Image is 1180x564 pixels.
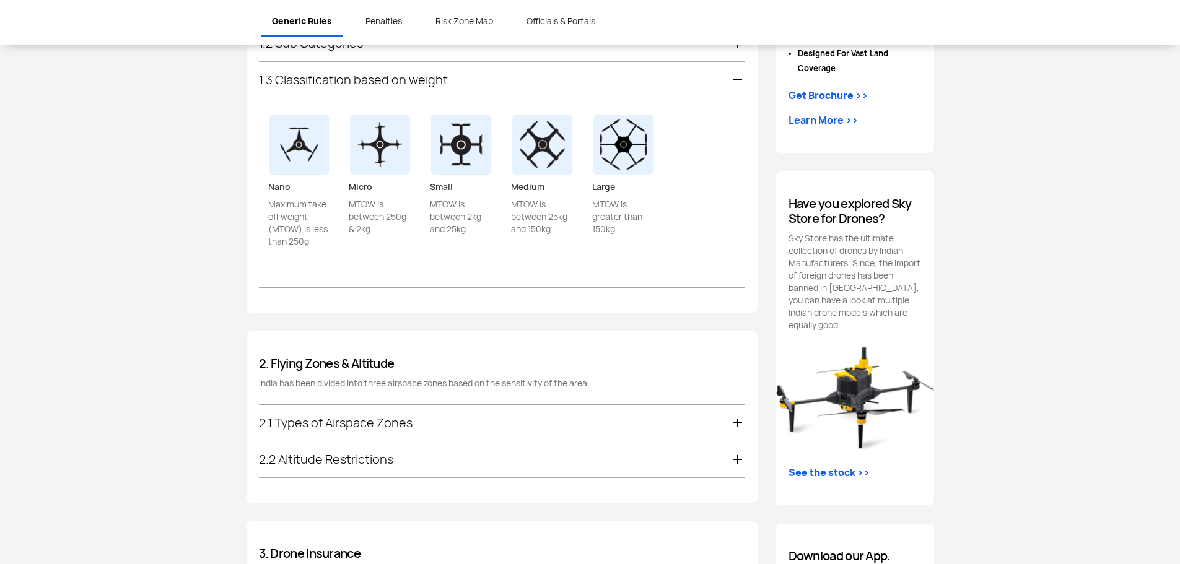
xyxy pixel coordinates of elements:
p: Sky Store has the ultimate collection of drones by Indian Manufacturers. Since, the import of for... [789,232,922,331]
img: Did you know about NPNT drones? [776,346,934,451]
img: Small [430,113,492,176]
div: 2.1 Types of Airspace Zones [259,405,745,441]
u: Nano [268,181,291,193]
p: India has been divided into three airspace zones based on the sensitivity of the area. [259,377,745,389]
a: Risk Zone Map [424,7,504,35]
p: MTOW is between 25kg and 150kg [511,198,574,272]
p: MTOW is between 2kg and 25kg [430,198,492,272]
li: Designed For Vast Land Coverage [798,46,922,76]
a: See the stock >> [789,466,870,480]
a: Generic Rules [261,7,343,37]
img: Micro [349,113,411,176]
p: MTOW is greater than 150kg [592,198,655,272]
h4: Download our App. [789,549,922,563]
a: Officials & Portals [515,7,606,35]
div: Get Brochure >> [789,89,868,103]
u: Large [592,181,615,193]
img: Nano [268,113,331,176]
u: Small [430,181,453,193]
img: Medium [511,113,574,176]
div: 2.2 Altitude Restrictions [259,441,745,477]
u: Micro [349,181,372,193]
p: MTOW is between 250g & 2kg [349,198,411,272]
u: Medium [511,181,544,193]
div: 1.3 Classification based on weight [259,62,745,98]
h4: 3. Drone Insurance [259,546,745,561]
h4: Have you explored Sky Store for Drones? [789,196,922,226]
p: Maximum take off weight (MTOW) is less than 250g [268,198,331,272]
a: Learn More >> [789,113,858,128]
h4: 2. Flying Zones & Altitude [259,356,745,371]
img: Large [592,113,655,176]
a: Penalties [354,7,413,35]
